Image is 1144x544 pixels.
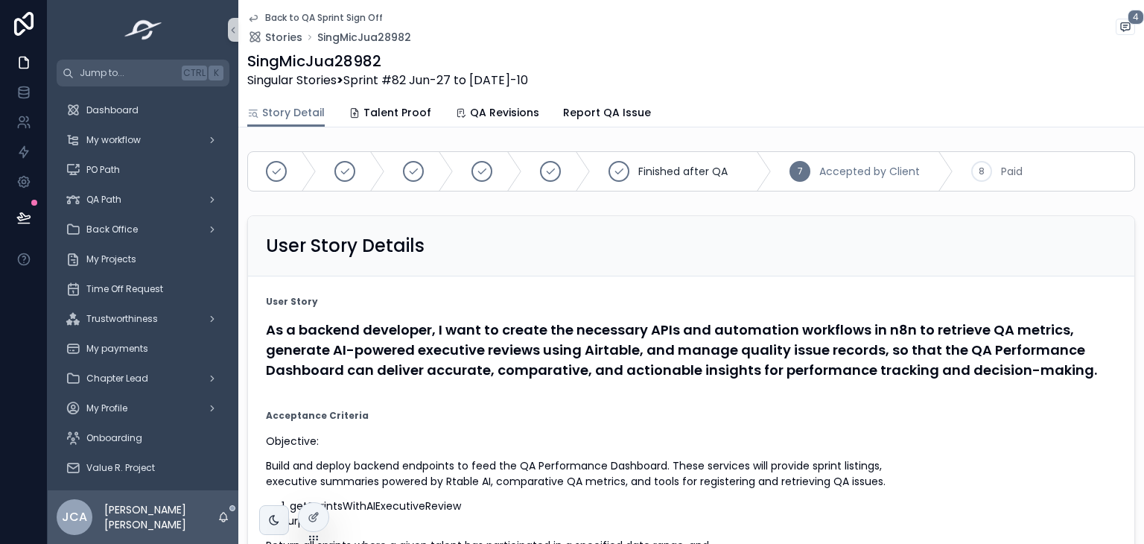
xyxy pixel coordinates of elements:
[86,164,120,176] span: PO Path
[57,246,229,273] a: My Projects
[86,283,163,295] span: Time Off Request
[86,104,139,116] span: Dashboard
[86,462,155,474] span: Value R. Project
[86,253,136,265] span: My Projects
[563,99,651,129] a: Report QA Issue
[470,105,539,120] span: QA Revisions
[247,12,383,24] a: Back to QA Sprint Sign Off
[363,105,431,120] span: Talent Proof
[247,72,528,89] span: Singular Stories Sprint #82 Jun-27 to [DATE]-10
[455,99,539,129] a: QA Revisions
[1128,10,1144,25] span: 4
[1116,19,1135,38] button: 4
[1001,164,1023,179] span: Paid
[798,165,803,177] span: 7
[210,67,222,79] span: K
[86,373,148,385] span: Chapter Lead
[265,12,383,24] span: Back to QA Sprint Sign Off
[57,365,229,392] a: Chapter Lead
[57,455,229,481] a: Value R. Project
[266,410,369,422] strong: Acceptance Criteria
[337,72,343,89] strong: >
[48,86,238,490] div: scrollable content
[57,335,229,362] a: My payments
[266,296,318,308] strong: User Story
[86,432,142,444] span: Onboarding
[86,313,158,325] span: Trustworthiness
[62,508,87,526] span: JCA
[86,134,141,146] span: My workflow
[266,458,1116,490] p: Build and deploy backend endpoints to feed the QA Performance Dashboard. These services will prov...
[266,320,1116,380] h4: As a backend developer, I want to create the necessary APIs and automation workflows in n8n to re...
[182,66,207,80] span: Ctrl
[57,216,229,243] a: Back Office
[57,425,229,452] a: Onboarding
[266,513,1116,529] p: 🔹 Purpose:
[86,343,148,355] span: My payments
[86,224,138,235] span: Back Office
[563,105,651,120] span: Report QA Issue
[57,127,229,154] a: My workflow
[266,434,1116,449] p: Objective:
[247,99,325,127] a: Story Detail
[57,186,229,213] a: QA Path
[57,97,229,124] a: Dashboard
[57,156,229,183] a: PO Path
[80,67,176,79] span: Jump to...
[86,402,127,414] span: My Profile
[265,30,302,45] span: Stories
[57,395,229,422] a: My Profile
[979,165,985,177] span: 8
[57,276,229,303] a: Time Off Request
[262,105,325,120] span: Story Detail
[638,164,728,179] span: Finished after QA
[266,234,425,258] h2: User Story Details
[86,194,121,206] span: QA Path
[104,502,217,532] p: [PERSON_NAME] [PERSON_NAME]
[819,164,920,179] span: Accepted by Client
[349,99,431,129] a: Talent Proof
[247,30,302,45] a: Stories
[57,306,229,332] a: Trustworthiness
[247,51,528,72] h1: SingMicJua28982
[57,60,229,86] button: Jump to...CtrlK
[317,30,411,45] a: SingMicJua28982
[120,18,167,42] img: App logo
[290,499,1116,513] li: getSprintsWithAIExecutiveReview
